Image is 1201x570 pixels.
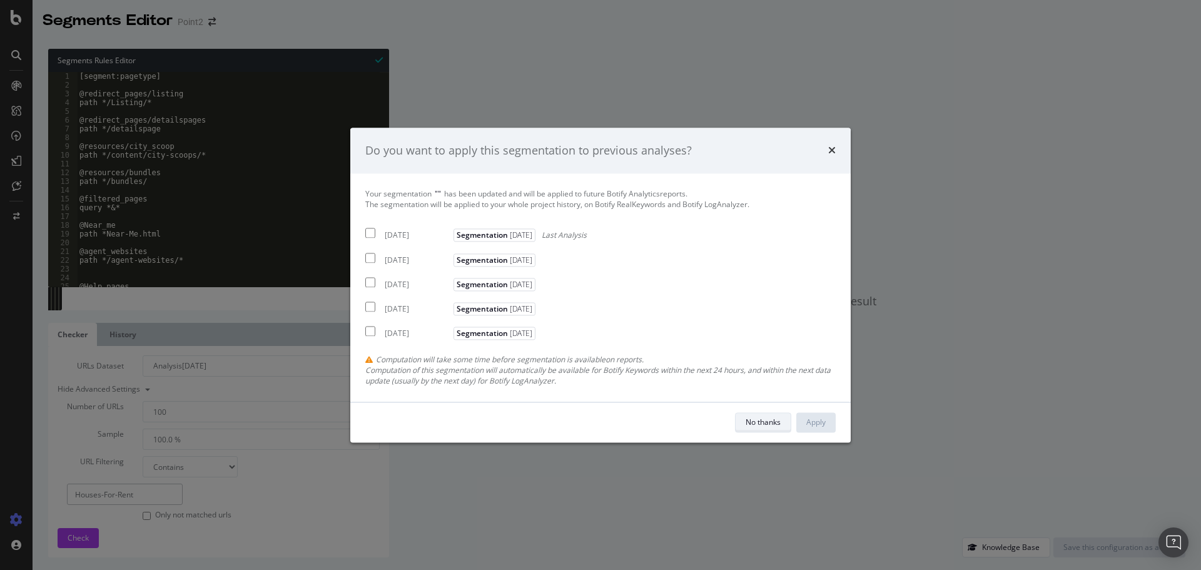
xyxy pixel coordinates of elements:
div: [DATE] [385,303,450,314]
span: " " [435,189,441,200]
div: No thanks [746,417,781,427]
div: [DATE] [385,255,450,265]
div: The segmentation will be applied to your whole project history, on Botify RealKeywords and Botify... [365,200,836,210]
span: [DATE] [508,328,532,338]
div: times [828,143,836,159]
span: Segmentation [454,327,535,340]
span: Segmentation [454,302,535,315]
div: Open Intercom Messenger [1158,527,1188,557]
div: Do you want to apply this segmentation to previous analyses? [365,143,692,159]
div: [DATE] [385,328,450,338]
span: [DATE] [508,230,532,241]
span: Segmentation [454,253,535,267]
div: [DATE] [385,279,450,290]
span: [DATE] [508,303,532,314]
span: Last Analysis [542,230,587,241]
span: Computation will take some time before segmentation is available on reports. [376,355,644,365]
div: [DATE] [385,230,450,241]
span: Segmentation [454,229,535,242]
span: Segmentation [454,278,535,291]
span: [DATE] [508,255,532,265]
span: [DATE] [508,279,532,290]
div: Your segmentation has been updated and will be applied to future Botify Analytics reports. [365,189,836,210]
div: modal [350,128,851,442]
div: Apply [806,417,826,427]
button: Apply [796,412,836,432]
div: Computation of this segmentation will automatically be available for Botify Keywords within the n... [365,365,836,387]
button: No thanks [735,412,791,432]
